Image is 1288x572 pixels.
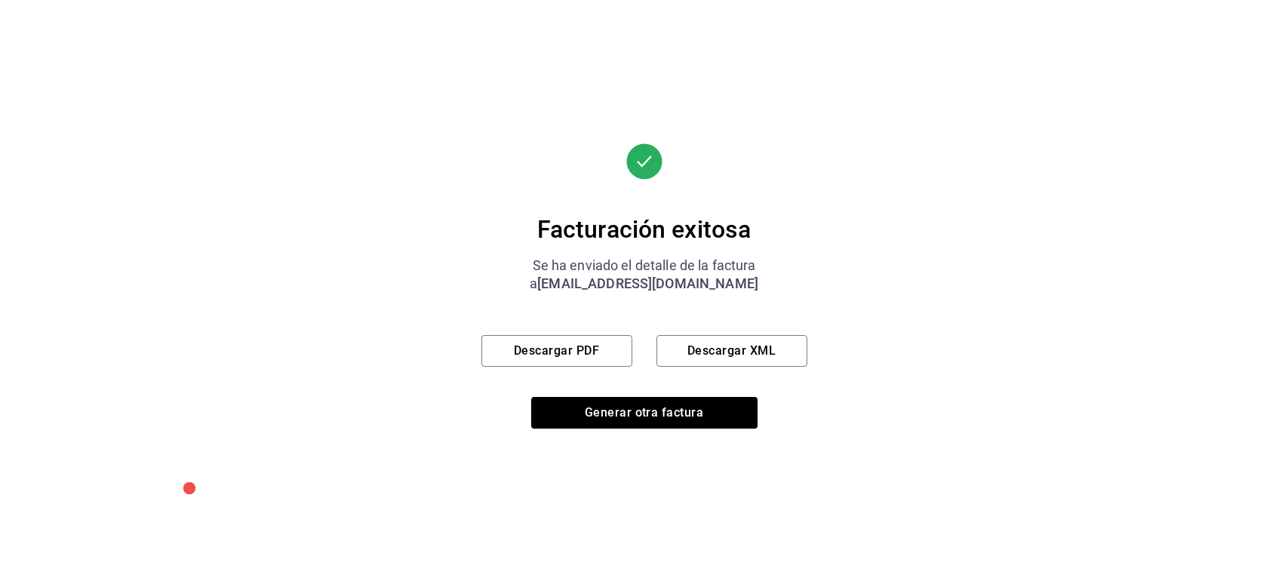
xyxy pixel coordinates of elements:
[481,275,807,293] div: a
[481,257,807,275] div: Se ha enviado el detalle de la factura
[481,214,807,244] div: Facturación exitosa
[656,335,807,367] button: Descargar XML
[481,335,632,367] button: Descargar PDF
[531,397,758,429] button: Generar otra factura
[537,275,758,291] span: [EMAIL_ADDRESS][DOMAIN_NAME]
